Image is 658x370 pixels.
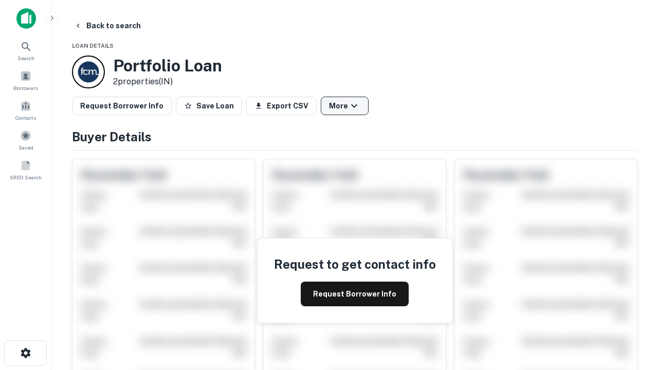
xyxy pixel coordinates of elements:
[15,114,36,122] span: Contacts
[72,43,114,49] span: Loan Details
[72,97,172,115] button: Request Borrower Info
[274,255,436,273] h4: Request to get contact info
[246,97,317,115] button: Export CSV
[17,54,34,62] span: Search
[3,126,48,154] a: Saved
[321,97,369,115] button: More
[607,288,658,337] iframe: Chat Widget
[3,66,48,94] a: Borrowers
[113,56,222,76] h3: Portfolio Loan
[3,156,48,183] a: SREO Search
[301,282,409,306] button: Request Borrower Info
[176,97,242,115] button: Save Loan
[3,96,48,124] a: Contacts
[16,8,36,29] img: capitalize-icon.png
[10,173,42,181] span: SREO Search
[13,84,38,92] span: Borrowers
[19,143,33,152] span: Saved
[72,127,637,146] h4: Buyer Details
[70,16,145,35] button: Back to search
[3,36,48,64] a: Search
[113,76,222,88] p: 2 properties (IN)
